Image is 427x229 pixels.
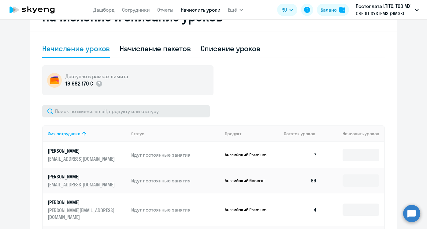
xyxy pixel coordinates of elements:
[48,147,116,154] p: [PERSON_NAME]
[225,131,241,136] div: Продукт
[228,4,243,16] button: Ещё
[356,2,413,17] p: Постоплата LTITC, ТОО MX CREDIT SYSTEMS (ЭМЭКС КРЕДИТ СИСТЕМС)
[120,44,191,53] div: Начисление пакетов
[48,173,116,180] p: [PERSON_NAME]
[47,73,62,88] img: wallet-circle.png
[277,4,297,16] button: RU
[48,131,126,136] div: Имя сотрудника
[131,177,220,184] p: Идут постоянные занятия
[284,131,322,136] div: Остаток уроков
[279,193,322,226] td: 4
[225,131,279,136] div: Продукт
[48,155,116,162] p: [EMAIL_ADDRESS][DOMAIN_NAME]
[339,7,345,13] img: balance
[48,199,116,206] p: [PERSON_NAME]
[93,7,115,13] a: Дашборд
[48,131,80,136] div: Имя сотрудника
[131,131,144,136] div: Статус
[157,7,173,13] a: Отчеты
[42,10,385,24] h2: Начисление и списание уроков
[279,142,322,168] td: 7
[321,6,337,13] div: Баланс
[48,147,126,162] a: [PERSON_NAME][EMAIL_ADDRESS][DOMAIN_NAME]
[225,207,271,212] p: Английский Premium
[131,131,220,136] div: Статус
[322,125,384,142] th: Начислить уроков
[281,6,287,13] span: RU
[131,206,220,213] p: Идут постоянные занятия
[131,151,220,158] p: Идут постоянные занятия
[228,6,237,13] span: Ещё
[353,2,422,17] button: Постоплата LTITC, ТОО MX CREDIT SYSTEMS (ЭМЭКС КРЕДИТ СИСТЕМС)
[181,7,221,13] a: Начислить уроки
[65,73,128,80] h5: Доступно в рамках лимита
[48,181,116,188] p: [EMAIL_ADDRESS][DOMAIN_NAME]
[42,105,210,117] input: Поиск по имени, email, продукту или статусу
[48,173,126,188] a: [PERSON_NAME][EMAIL_ADDRESS][DOMAIN_NAME]
[225,152,271,158] p: Английский Premium
[201,44,261,53] div: Списание уроков
[279,168,322,193] td: 69
[317,4,349,16] button: Балансbalance
[48,207,116,220] p: [PERSON_NAME][EMAIL_ADDRESS][DOMAIN_NAME]
[65,80,93,88] p: 19 982 170 €
[42,44,110,53] div: Начисление уроков
[284,131,315,136] span: Остаток уроков
[225,178,271,183] p: Английский General
[48,199,126,220] a: [PERSON_NAME][PERSON_NAME][EMAIL_ADDRESS][DOMAIN_NAME]
[122,7,150,13] a: Сотрудники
